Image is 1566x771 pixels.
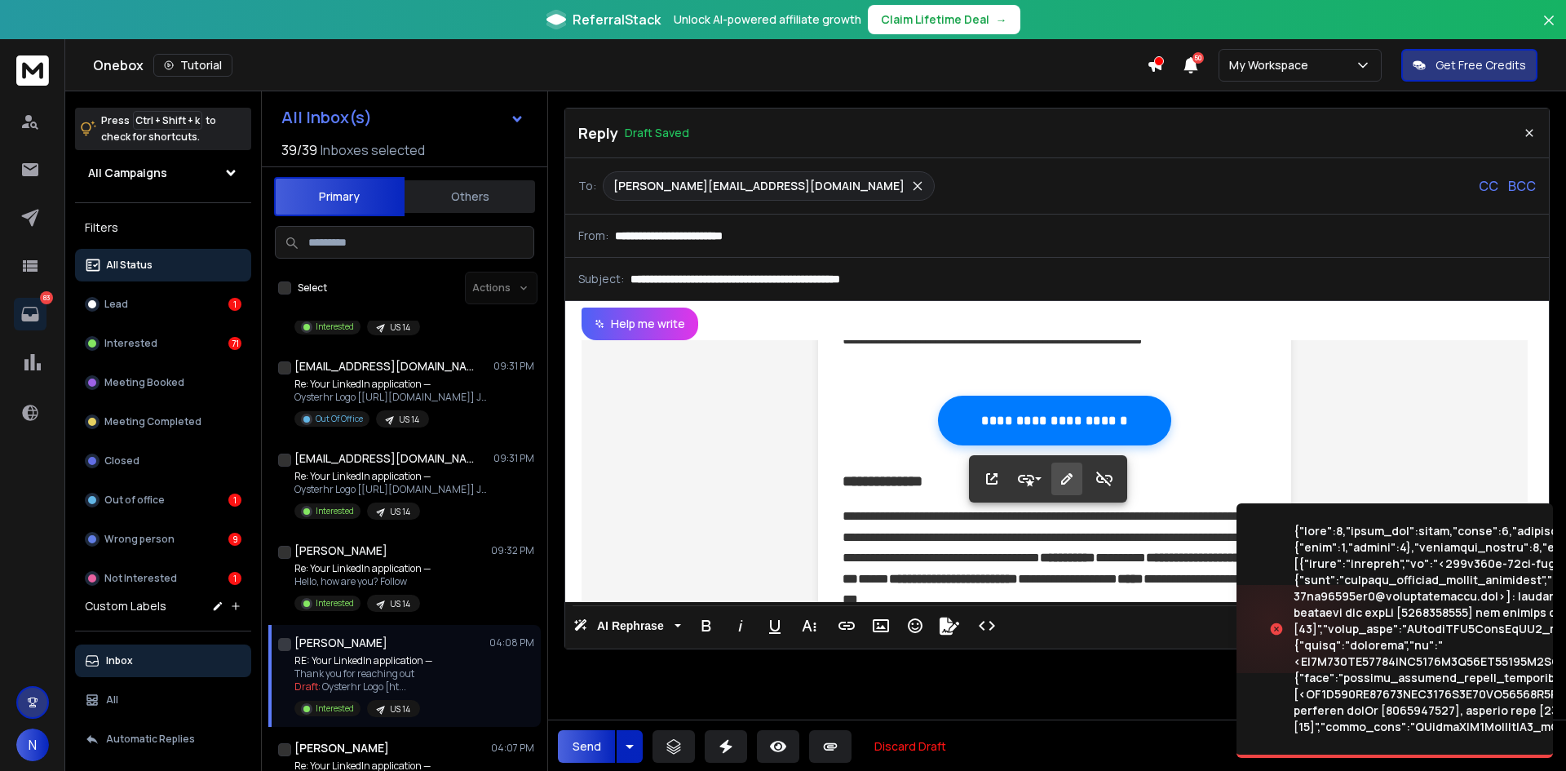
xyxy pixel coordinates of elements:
[1089,463,1120,495] button: Unlink
[294,450,474,467] h1: [EMAIL_ADDRESS][DOMAIN_NAME]
[294,378,490,391] p: Re: Your LinkedIn application —
[75,216,251,239] h3: Filters
[1236,585,1400,673] img: image
[316,413,363,425] p: Out Of Office
[934,609,965,642] button: Signature
[1508,176,1536,196] p: BCC
[725,609,756,642] button: Italic (Ctrl+I)
[75,366,251,399] button: Meeting Booked
[294,391,490,404] p: Oysterhr Logo [[URL][DOMAIN_NAME]] JOIN OUR PROFESSIONAL TEAM Dear, Thank
[1479,176,1498,196] p: CC
[228,298,241,311] div: 1
[294,358,474,374] h1: [EMAIL_ADDRESS][DOMAIN_NAME]
[106,733,195,746] p: Automatic Replies
[106,654,133,667] p: Inbox
[104,572,177,585] p: Not Interested
[14,298,46,330] a: 83
[104,298,128,311] p: Lead
[322,680,406,693] span: Oysterhr Logo [ht ...
[1435,57,1526,73] p: Get Free Credits
[294,740,389,756] h1: [PERSON_NAME]
[399,414,419,426] p: US 14
[88,165,167,181] h1: All Campaigns
[971,609,1002,642] button: Code View
[578,122,618,144] p: Reply
[390,506,410,518] p: US 14
[294,562,431,575] p: Re: Your LinkedIn application —
[294,667,432,680] p: Thank you for reaching out
[16,729,49,761] button: N
[106,693,118,707] p: All
[390,703,410,716] p: US 14
[578,228,608,244] p: From:
[1014,463,1045,495] button: Style
[268,101,537,134] button: All Inbox(s)
[390,598,410,610] p: US 14
[390,321,410,334] p: US 14
[1401,49,1537,82] button: Get Free Credits
[996,11,1007,28] span: →
[75,562,251,595] button: Not Interested1
[75,405,251,438] button: Meeting Completed
[153,54,232,77] button: Tutorial
[976,463,1007,495] button: Open Link
[570,609,684,642] button: AI Rephrase
[281,140,317,160] span: 39 / 39
[578,178,596,194] p: To:
[75,684,251,716] button: All
[104,415,201,428] p: Meeting Completed
[294,635,387,651] h1: [PERSON_NAME]
[75,484,251,516] button: Out of office1
[104,454,139,467] p: Closed
[294,575,431,588] p: Hello, how are you? Follow
[75,157,251,189] button: All Campaigns
[493,452,534,465] p: 09:31 PM
[493,360,534,373] p: 09:31 PM
[321,140,425,160] h3: Inboxes selected
[674,11,861,28] p: Unlock AI-powered affiliate growth
[594,619,667,633] span: AI Rephrase
[75,249,251,281] button: All Status
[316,702,354,715] p: Interested
[294,470,490,483] p: Re: Your LinkedIn application —
[104,376,184,389] p: Meeting Booked
[274,177,405,216] button: Primary
[405,179,535,215] button: Others
[578,271,624,287] p: Subject:
[294,654,432,667] p: RE: Your LinkedIn application —
[831,609,862,642] button: Insert Link (Ctrl+K)
[491,742,534,755] p: 04:07 PM
[900,609,931,642] button: Emoticons
[228,572,241,585] div: 1
[228,494,241,507] div: 1
[316,505,354,517] p: Interested
[106,259,153,272] p: All Status
[865,609,896,642] button: Insert Image (Ctrl+P)
[101,113,216,145] p: Press to check for shortcuts.
[489,636,534,649] p: 04:08 PM
[1192,52,1204,64] span: 50
[75,288,251,321] button: Lead1
[281,109,372,126] h1: All Inbox(s)
[868,5,1020,34] button: Claim Lifetime Deal→
[133,111,202,130] span: Ctrl + Shift + k
[861,730,959,763] button: Discard Draft
[75,445,251,477] button: Closed
[85,598,166,614] h3: Custom Labels
[573,10,661,29] span: ReferralStack
[75,645,251,677] button: Inbox
[93,54,1147,77] div: Onebox
[40,291,53,304] p: 83
[613,178,905,194] p: [PERSON_NAME][EMAIL_ADDRESS][DOMAIN_NAME]
[228,337,241,350] div: 71
[1538,10,1559,49] button: Close banner
[582,308,698,340] button: Help me write
[625,125,689,141] p: Draft Saved
[294,483,490,496] p: Oysterhr Logo [[URL][DOMAIN_NAME]] JOIN OUR PROFESSIONAL TEAM Dear, Thank
[228,533,241,546] div: 9
[75,523,251,556] button: Wrong person9
[491,544,534,557] p: 09:32 PM
[75,723,251,755] button: Automatic Replies
[691,609,722,642] button: Bold (Ctrl+B)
